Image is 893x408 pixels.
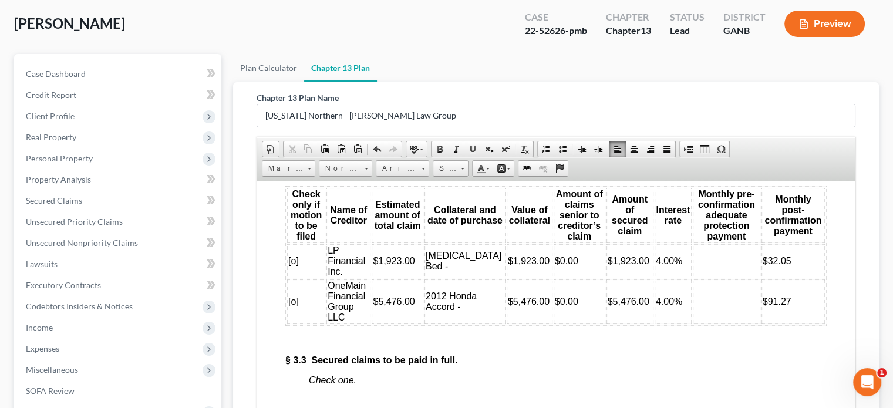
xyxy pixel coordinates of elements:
div: 22-52626-pmb [525,24,587,38]
a: Case Dashboard [16,63,221,85]
a: Insert Page Break for Printing [680,141,696,157]
a: Superscript [497,141,514,157]
a: Insert/Remove Numbered List [538,141,554,157]
span: Property Analysis [26,174,91,184]
div: District [723,11,766,24]
div: Case [525,11,587,24]
a: Document Properties [262,141,279,157]
span: Expenses [26,343,59,353]
span: Codebtors Insiders & Notices [26,301,133,311]
div: Chapter [606,11,651,24]
a: Size [433,160,469,177]
a: Increase Indent [590,141,606,157]
span: 1 [877,368,887,377]
a: Paste from Word [349,141,366,157]
span: SOFA Review [26,386,75,396]
span: Income [26,322,53,332]
a: Arial [376,160,429,177]
a: Decrease Indent [574,141,590,157]
a: Insert Special Character [713,141,729,157]
span: Executory Contracts [26,280,101,290]
a: Unlink [535,161,551,176]
div: Chapter [606,24,651,38]
span: Miscellaneous [26,365,78,375]
span: Credit Report [26,90,76,100]
a: Executory Contracts [16,275,221,296]
a: Credit Report [16,85,221,106]
span: Secured Claims [26,195,82,205]
span: Unsecured Nonpriority Claims [26,238,138,248]
a: Undo [369,141,385,157]
a: Copy [300,141,316,157]
span: Client Profile [26,111,75,121]
a: Plan Calculator [233,54,304,82]
a: Center [626,141,642,157]
a: Insert/Remove Bulleted List [554,141,571,157]
span: 13 [641,25,651,36]
span: Marker [262,161,304,176]
a: Spell Checker [406,141,427,157]
span: Real Property [26,132,76,142]
span: Lawsuits [26,259,58,269]
a: Secured Claims [16,190,221,211]
a: Unsecured Priority Claims [16,211,221,232]
a: Normal [319,160,372,177]
a: Link [518,161,535,176]
a: Chapter 13 Plan [304,54,377,82]
label: Chapter 13 Plan Name [257,92,339,104]
a: Cut [284,141,300,157]
button: Preview [784,11,865,37]
a: Subscript [481,141,497,157]
a: Paste [316,141,333,157]
a: Align Right [642,141,659,157]
a: Table [696,141,713,157]
a: Italic [448,141,464,157]
iframe: Intercom live chat [853,368,881,396]
a: Remove Format [517,141,533,157]
a: SOFA Review [16,380,221,402]
a: Marker [262,160,315,177]
input: Enter name... [257,104,855,127]
div: Status [670,11,705,24]
a: Redo [385,141,402,157]
div: GANB [723,24,766,38]
a: Lawsuits [16,254,221,275]
span: Unsecured Priority Claims [26,217,123,227]
a: Background Color [493,161,514,176]
a: Property Analysis [16,169,221,190]
span: Case Dashboard [26,69,86,79]
span: Personal Property [26,153,93,163]
a: Align Left [609,141,626,157]
a: Justify [659,141,675,157]
a: Paste as plain text [333,141,349,157]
